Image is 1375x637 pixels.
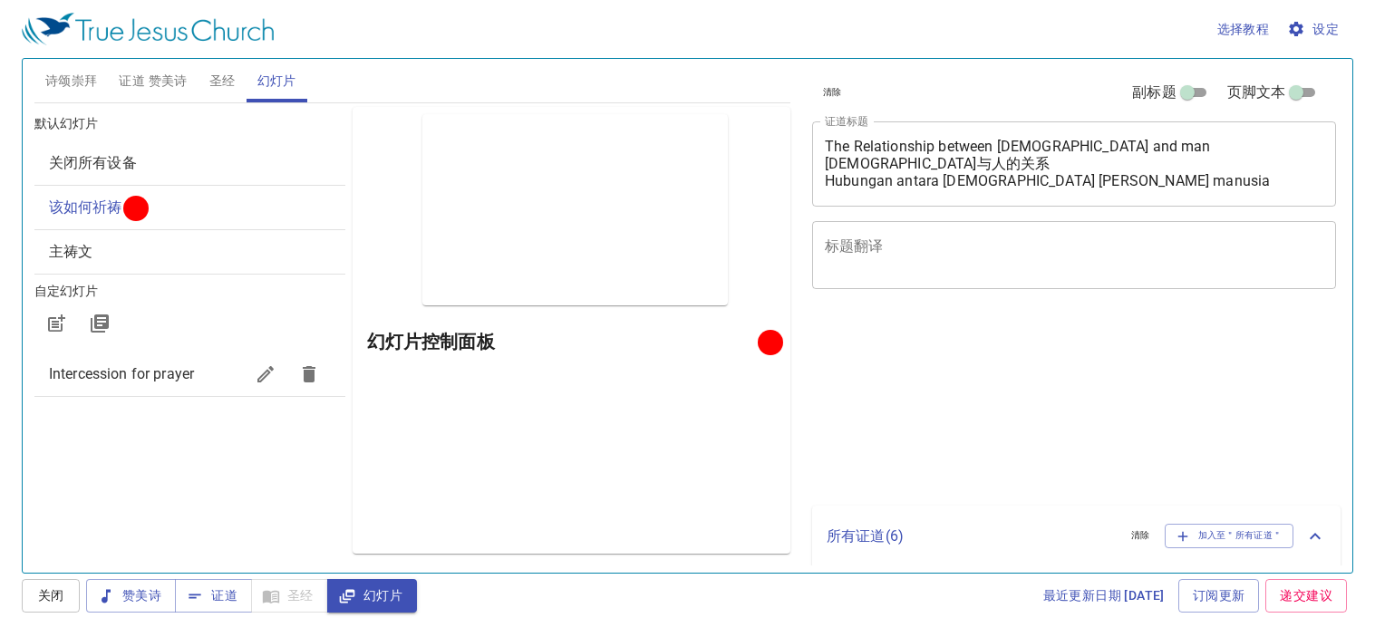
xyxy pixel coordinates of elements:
div: Intercession for prayer [34,352,345,396]
span: 幻灯片 [342,584,402,607]
span: 递交建议 [1280,584,1332,607]
span: 幻灯片 [257,70,296,92]
span: 最近更新日期 [DATE] [1043,584,1165,607]
span: [object Object] [49,154,137,171]
iframe: from-child [805,308,1234,499]
textarea: The Relationship between [DEMOGRAPHIC_DATA] and man [DEMOGRAPHIC_DATA]与人的关系 Hubungan antara [DEMO... [825,138,1323,189]
span: 清除 [1131,527,1150,544]
button: 加入至＂所有证道＂ [1165,524,1294,547]
button: 选择教程 [1210,13,1277,46]
button: 清除 [1120,525,1161,546]
a: 最近更新日期 [DATE] [1036,579,1172,613]
span: 订阅更新 [1193,584,1245,607]
div: 关闭所有设备 [34,141,345,185]
span: Intercession for prayer [49,365,194,382]
h6: 默认幻灯片 [34,114,345,134]
span: 加入至＂所有证道＂ [1176,527,1283,544]
span: 关闭 [36,584,65,607]
div: 所有证道(6)清除加入至＂所有证道＂ [812,506,1341,565]
span: 证道 [189,584,237,607]
span: [object Object] [49,198,122,216]
span: 证道 赞美诗 [119,70,187,92]
a: 订阅更新 [1178,579,1260,613]
span: 页脚文本 [1227,82,1286,103]
button: 幻灯片 [327,579,417,613]
span: 副标题 [1132,82,1176,103]
button: 证道 [175,579,252,613]
h6: 幻灯片控制面板 [367,327,764,356]
h6: 自定幻灯片 [34,282,345,302]
span: [object Object] [49,243,92,260]
button: 关闭 [22,579,80,613]
button: 清除 [812,82,853,103]
img: True Jesus Church [22,13,274,45]
div: 该如何祈祷 [34,186,345,229]
p: 所有证道 ( 6 ) [827,526,1117,547]
button: 赞美诗 [86,579,176,613]
button: 设定 [1283,13,1346,46]
span: 选择教程 [1217,18,1270,41]
span: 清除 [823,84,842,101]
div: 主祷文 [34,230,345,274]
a: 递交建议 [1265,579,1347,613]
span: 赞美诗 [101,584,161,607]
span: 设定 [1291,18,1339,41]
span: 圣经 [209,70,236,92]
span: 诗颂崇拜 [45,70,98,92]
